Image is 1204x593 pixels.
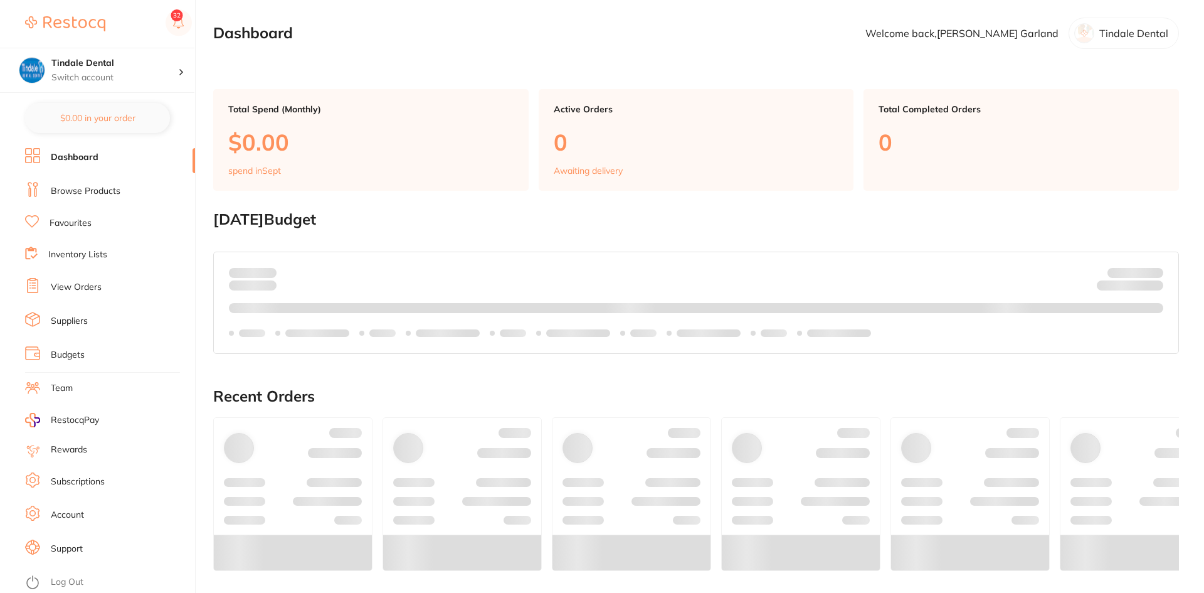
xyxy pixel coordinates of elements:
a: Log Out [51,576,83,589]
a: Support [51,543,83,555]
p: Labels extended [807,328,871,338]
a: Rewards [51,444,87,456]
strong: $0.00 [255,267,277,278]
a: Restocq Logo [25,9,105,38]
button: $0.00 in your order [25,103,170,133]
a: Dashboard [51,151,98,164]
h2: [DATE] Budget [213,211,1179,228]
p: 0 [554,129,839,155]
a: Browse Products [51,185,120,198]
a: RestocqPay [25,413,99,427]
a: Team [51,382,73,395]
img: Restocq Logo [25,16,105,31]
h4: Tindale Dental [51,57,178,70]
p: Awaiting delivery [554,166,623,176]
p: Active Orders [554,104,839,114]
p: Labels extended [285,328,349,338]
p: $0.00 [228,129,514,155]
img: RestocqPay [25,413,40,427]
p: Labels [369,328,396,338]
a: Total Spend (Monthly)$0.00spend inSept [213,89,529,191]
a: Inventory Lists [48,248,107,261]
a: Favourites [50,217,92,230]
p: Labels [761,328,787,338]
p: Switch account [51,72,178,84]
a: Account [51,509,84,521]
p: month [229,278,277,293]
p: Labels [630,328,657,338]
h2: Recent Orders [213,388,1179,405]
a: View Orders [51,281,102,294]
strong: $NaN [1139,267,1163,278]
p: Labels extended [677,328,741,338]
strong: $0.00 [1141,282,1163,294]
p: Labels [500,328,526,338]
p: Labels extended [416,328,480,338]
a: Suppliers [51,315,88,328]
button: Log Out [25,573,191,593]
p: Remaining: [1097,278,1163,293]
p: Budget: [1107,267,1163,277]
p: Welcome back, [PERSON_NAME] Garland [865,28,1059,39]
h2: Dashboard [213,24,293,42]
span: RestocqPay [51,414,99,427]
a: Active Orders0Awaiting delivery [539,89,854,191]
p: spend in Sept [228,166,281,176]
a: Subscriptions [51,476,105,488]
img: Tindale Dental [19,58,45,83]
p: Labels [239,328,265,338]
a: Total Completed Orders0 [863,89,1179,191]
p: Spent: [229,267,277,277]
p: Total Completed Orders [879,104,1164,114]
p: Tindale Dental [1099,28,1168,39]
a: Budgets [51,349,85,361]
p: Labels extended [546,328,610,338]
p: Total Spend (Monthly) [228,104,514,114]
p: 0 [879,129,1164,155]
